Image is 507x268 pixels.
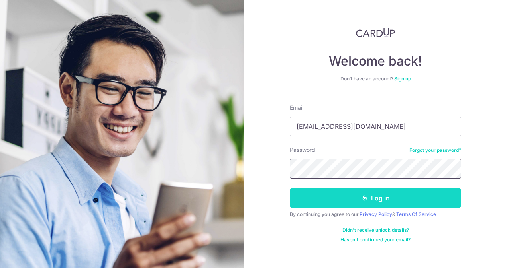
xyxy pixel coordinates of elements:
[290,76,461,82] div: Don’t have an account?
[290,53,461,69] h4: Welcome back!
[290,104,303,112] label: Email
[342,227,409,233] a: Didn't receive unlock details?
[396,211,436,217] a: Terms Of Service
[290,117,461,136] input: Enter your Email
[409,147,461,153] a: Forgot your password?
[360,211,392,217] a: Privacy Policy
[290,211,461,218] div: By continuing you agree to our &
[340,237,411,243] a: Haven't confirmed your email?
[290,146,315,154] label: Password
[356,28,395,37] img: CardUp Logo
[290,188,461,208] button: Log in
[394,76,411,82] a: Sign up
